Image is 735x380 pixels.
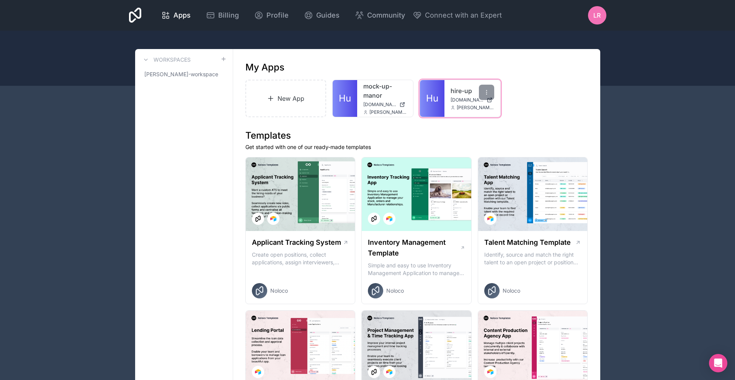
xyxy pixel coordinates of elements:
span: LR [593,11,601,20]
span: Community [367,10,405,21]
a: Community [349,7,411,24]
a: Workspaces [141,55,191,64]
a: Apps [155,7,197,24]
h1: My Apps [245,61,284,74]
img: Airtable Logo [255,369,261,375]
span: Noloco [386,287,404,295]
span: Hu [339,92,351,105]
a: [PERSON_NAME]-workspace [141,67,227,81]
h1: Applicant Tracking System [252,237,341,248]
span: [PERSON_NAME][EMAIL_ADDRESS][DOMAIN_NAME] [369,109,407,115]
span: Profile [266,10,289,21]
span: [PERSON_NAME][EMAIL_ADDRESS][DOMAIN_NAME] [457,105,494,111]
span: Guides [316,10,340,21]
h1: Templates [245,129,588,142]
span: Hu [426,92,438,105]
a: Hu [420,80,444,117]
div: Open Intercom Messenger [709,354,727,372]
span: Apps [173,10,191,21]
span: Noloco [270,287,288,295]
button: Connect with an Expert [413,10,502,21]
span: Connect with an Expert [425,10,502,21]
img: Airtable Logo [386,216,392,222]
h3: Workspaces [154,56,191,64]
span: [DOMAIN_NAME] [451,97,483,103]
a: hire-up [451,86,494,95]
span: Billing [218,10,239,21]
p: Create open positions, collect applications, assign interviewers, centralise candidate feedback a... [252,251,349,266]
a: New App [245,80,327,117]
a: Billing [200,7,245,24]
a: [DOMAIN_NAME] [363,102,407,108]
a: [DOMAIN_NAME] [451,97,494,103]
img: Airtable Logo [487,369,493,375]
span: [DOMAIN_NAME] [363,102,396,108]
span: Noloco [503,287,520,295]
a: Hu [333,80,357,117]
img: Airtable Logo [270,216,276,222]
p: Identify, source and match the right talent to an open project or position with our Talent Matchi... [484,251,581,266]
p: Get started with one of our ready-made templates [245,143,588,151]
img: Airtable Logo [386,369,392,375]
img: Airtable Logo [487,216,493,222]
span: [PERSON_NAME]-workspace [144,70,218,78]
h1: Inventory Management Template [368,237,460,259]
a: mock-up-manor [363,82,407,100]
p: Simple and easy to use Inventory Management Application to manage your stock, orders and Manufact... [368,262,465,277]
a: Profile [248,7,295,24]
a: Guides [298,7,346,24]
h1: Talent Matching Template [484,237,571,248]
